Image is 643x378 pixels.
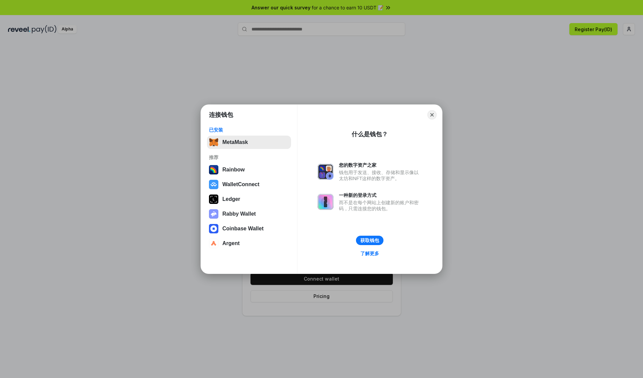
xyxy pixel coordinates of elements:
[352,130,388,138] div: 什么是钱包？
[209,138,218,147] img: svg+xml,%3Csvg%20fill%3D%22none%22%20height%3D%2233%22%20viewBox%3D%220%200%2035%2033%22%20width%...
[317,164,334,180] img: svg+xml,%3Csvg%20xmlns%3D%22http%3A%2F%2Fwww.w3.org%2F2000%2Fsvg%22%20fill%3D%22none%22%20viewBox...
[222,196,240,202] div: Ledger
[209,195,218,204] img: svg+xml,%3Csvg%20xmlns%3D%22http%3A%2F%2Fwww.w3.org%2F2000%2Fsvg%22%20width%3D%2228%22%20height%3...
[209,111,233,119] h1: 连接钱包
[207,207,291,221] button: Rabby Wallet
[209,209,218,219] img: svg+xml,%3Csvg%20xmlns%3D%22http%3A%2F%2Fwww.w3.org%2F2000%2Fsvg%22%20fill%3D%22none%22%20viewBox...
[339,162,422,168] div: 您的数字资产之家
[222,167,245,173] div: Rainbow
[339,192,422,198] div: 一种新的登录方式
[339,169,422,181] div: 钱包用于发送、接收、存储和显示像以太坊和NFT这样的数字资产。
[209,165,218,174] img: svg+xml,%3Csvg%20width%3D%22120%22%20height%3D%22120%22%20viewBox%3D%220%200%20120%20120%22%20fil...
[209,224,218,233] img: svg+xml,%3Csvg%20width%3D%2228%22%20height%3D%2228%22%20viewBox%3D%220%200%2028%2028%22%20fill%3D...
[317,194,334,210] img: svg+xml,%3Csvg%20xmlns%3D%22http%3A%2F%2Fwww.w3.org%2F2000%2Fsvg%22%20fill%3D%22none%22%20viewBox...
[207,222,291,235] button: Coinbase Wallet
[209,239,218,248] img: svg+xml,%3Csvg%20width%3D%2228%22%20height%3D%2228%22%20viewBox%3D%220%200%2028%2028%22%20fill%3D...
[209,127,289,133] div: 已安装
[207,178,291,191] button: WalletConnect
[427,110,437,120] button: Close
[207,237,291,250] button: Argent
[222,139,248,145] div: MetaMask
[222,181,260,187] div: WalletConnect
[360,237,379,243] div: 获取钱包
[222,211,256,217] div: Rabby Wallet
[207,136,291,149] button: MetaMask
[339,200,422,212] div: 而不是在每个网站上创建新的账户和密码，只需连接您的钱包。
[222,240,240,246] div: Argent
[207,163,291,176] button: Rainbow
[207,193,291,206] button: Ledger
[222,226,264,232] div: Coinbase Wallet
[209,180,218,189] img: svg+xml,%3Csvg%20width%3D%2228%22%20height%3D%2228%22%20viewBox%3D%220%200%2028%2028%22%20fill%3D...
[360,250,379,256] div: 了解更多
[209,154,289,160] div: 推荐
[356,236,383,245] button: 获取钱包
[356,249,383,258] a: 了解更多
